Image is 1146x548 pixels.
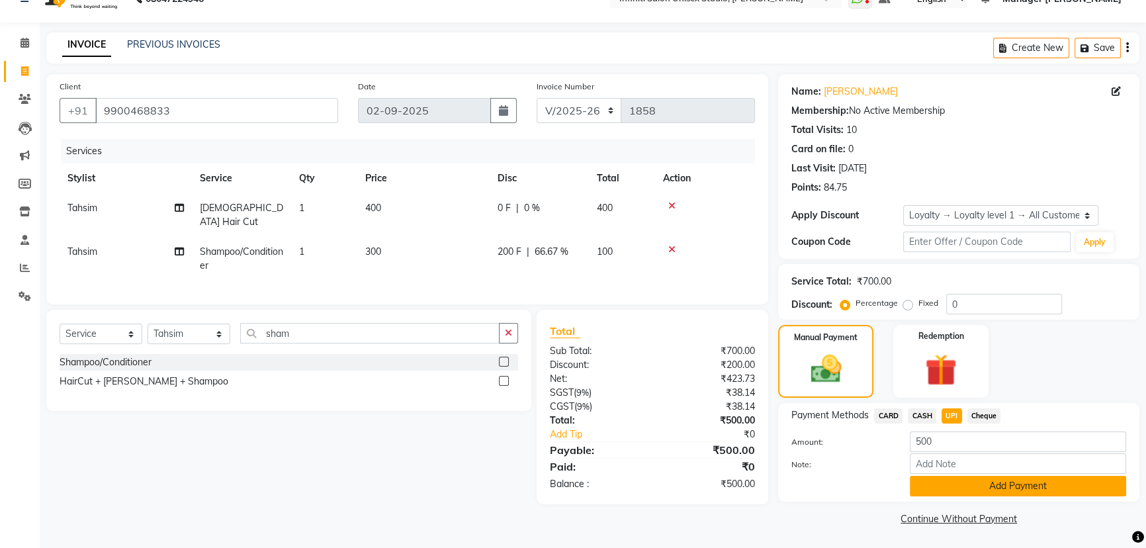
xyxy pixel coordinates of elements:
div: Payable: [540,442,652,458]
div: [DATE] [838,161,867,175]
button: Apply [1076,232,1114,252]
div: ₹500.00 [652,414,765,428]
div: ₹500.00 [652,477,765,491]
div: ( ) [540,400,652,414]
div: Total Visits: [791,123,844,137]
span: 100 [597,246,613,257]
div: Membership: [791,104,849,118]
span: CGST [550,400,574,412]
label: Note: [781,459,900,471]
div: No Active Membership [791,104,1126,118]
div: Discount: [540,358,652,372]
th: Disc [490,163,589,193]
span: SGST [550,387,574,398]
div: HairCut + [PERSON_NAME] + Shampoo [60,375,228,388]
a: Add Tip [540,428,672,441]
div: ₹423.73 [652,372,765,386]
a: INVOICE [62,33,111,57]
button: Create New [993,38,1069,58]
div: Shampoo/Conditioner [60,355,152,369]
div: Balance : [540,477,652,491]
span: | [516,201,519,215]
input: Add Note [910,453,1126,474]
span: Payment Methods [791,408,869,422]
label: Date [358,81,376,93]
button: +91 [60,98,97,123]
span: 0 F [498,201,511,215]
th: Service [192,163,291,193]
div: ₹700.00 [652,344,765,358]
span: Cheque [967,408,1001,424]
img: _cash.svg [801,351,851,387]
div: ₹700.00 [857,275,891,289]
div: ( ) [540,386,652,400]
button: Add Payment [910,476,1126,496]
label: Redemption [918,330,964,342]
span: [DEMOGRAPHIC_DATA] Hair Cut [200,202,283,228]
span: 400 [365,202,381,214]
span: | [527,245,529,259]
div: Apply Discount [791,208,903,222]
span: Total [550,324,580,338]
input: Enter Offer / Coupon Code [903,232,1071,252]
span: 9% [576,387,589,398]
img: _gift.svg [915,350,967,390]
div: Services [61,139,765,163]
span: 400 [597,202,613,214]
div: ₹38.14 [652,400,765,414]
span: 66.67 % [535,245,568,259]
div: Coupon Code [791,235,903,249]
label: Fixed [918,297,938,309]
div: Paid: [540,459,652,475]
label: Invoice Number [537,81,594,93]
div: Net: [540,372,652,386]
div: Card on file: [791,142,846,156]
span: 1 [299,202,304,214]
span: UPI [942,408,962,424]
th: Qty [291,163,357,193]
th: Price [357,163,490,193]
div: Name: [791,85,821,99]
input: Search or Scan [240,323,500,343]
div: ₹200.00 [652,358,765,372]
div: Sub Total: [540,344,652,358]
span: Shampoo/Conditioner [200,246,283,271]
div: Total: [540,414,652,428]
label: Client [60,81,81,93]
div: Service Total: [791,275,852,289]
div: ₹38.14 [652,386,765,400]
div: Discount: [791,298,832,312]
span: CASH [908,408,936,424]
span: 200 F [498,245,521,259]
span: CARD [874,408,903,424]
input: Search by Name/Mobile/Email/Code [95,98,338,123]
span: 1 [299,246,304,257]
div: ₹0 [671,428,765,441]
div: 10 [846,123,857,137]
th: Stylist [60,163,192,193]
th: Action [655,163,755,193]
div: 84.75 [824,181,847,195]
button: Save [1075,38,1121,58]
a: PREVIOUS INVOICES [127,38,220,50]
label: Manual Payment [794,332,858,343]
span: 9% [577,401,590,412]
label: Percentage [856,297,898,309]
div: ₹0 [652,459,765,475]
span: Tahsim [67,202,97,214]
div: 0 [848,142,854,156]
span: 300 [365,246,381,257]
input: Amount [910,432,1126,452]
span: Tahsim [67,246,97,257]
a: Continue Without Payment [781,512,1137,526]
th: Total [589,163,655,193]
div: ₹500.00 [652,442,765,458]
span: 0 % [524,201,540,215]
a: [PERSON_NAME] [824,85,898,99]
label: Amount: [781,436,900,448]
div: Points: [791,181,821,195]
div: Last Visit: [791,161,836,175]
